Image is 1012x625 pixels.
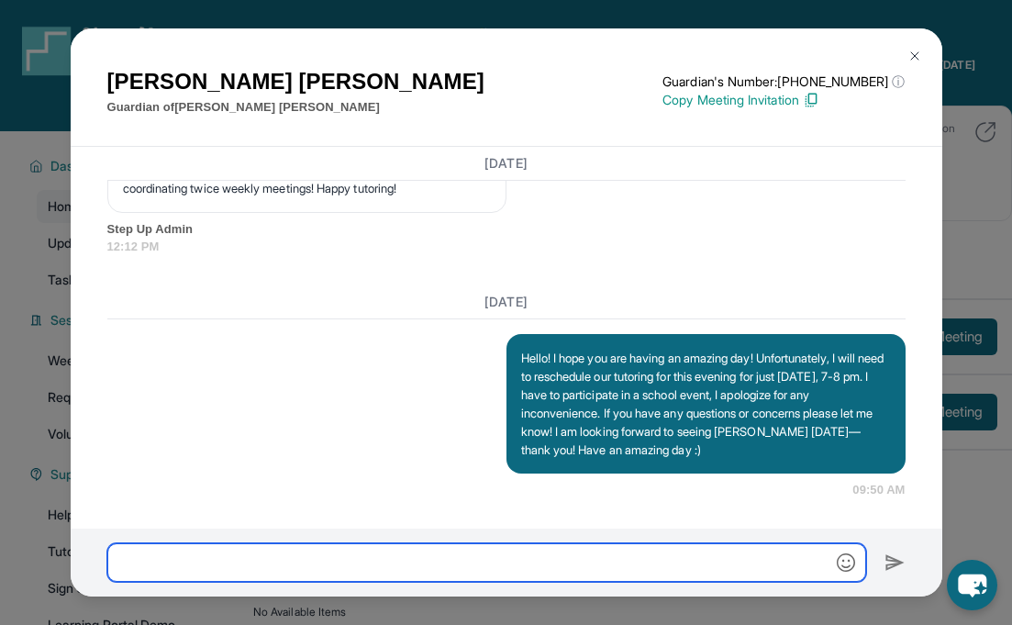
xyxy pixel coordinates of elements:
[892,73,905,91] span: ⓘ
[662,73,905,91] p: Guardian's Number: [PHONE_NUMBER]
[107,293,906,311] h3: [DATE]
[107,98,484,117] p: Guardian of [PERSON_NAME] [PERSON_NAME]
[837,553,855,572] img: Emoji
[852,481,905,499] span: 09:50 AM
[107,65,484,98] h1: [PERSON_NAME] [PERSON_NAME]
[803,92,819,108] img: Copy Icon
[662,91,905,109] p: Copy Meeting Invitation
[521,349,891,459] p: Hello! I hope you are having an amazing day! Unfortunately, I will need to reschedule our tutorin...
[884,552,906,574] img: Send icon
[947,560,997,610] button: chat-button
[107,238,906,256] span: 12:12 PM
[107,154,906,173] h3: [DATE]
[107,220,906,239] span: Step Up Admin
[907,49,922,63] img: Close Icon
